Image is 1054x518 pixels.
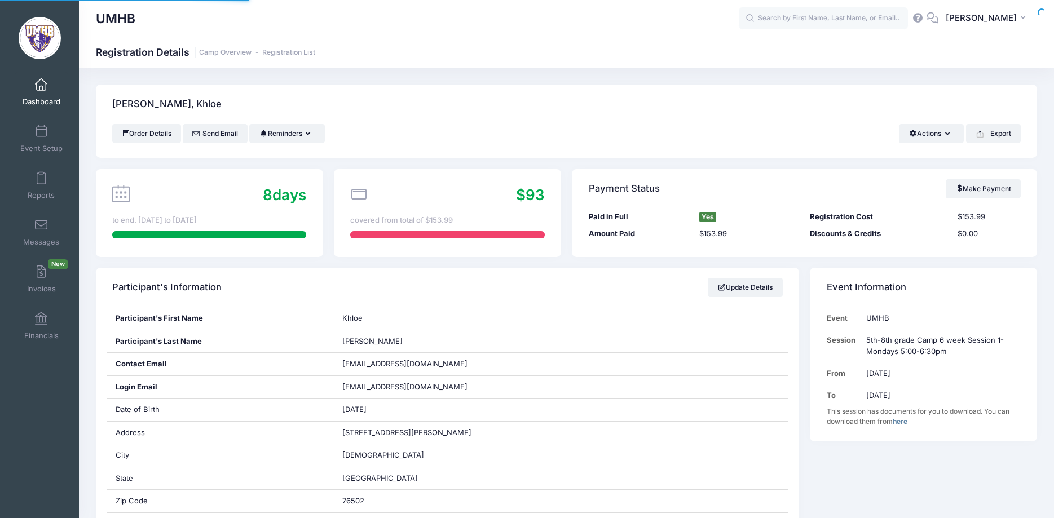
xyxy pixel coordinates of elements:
input: Search by First Name, Last Name, or Email... [739,7,908,30]
div: Login Email [107,376,334,399]
span: Invoices [27,284,56,294]
td: UMHB [861,307,1020,329]
a: Messages [15,212,68,252]
button: Export [966,124,1021,143]
span: Event Setup [20,144,63,153]
img: UMHB [19,17,61,59]
td: [DATE] [861,362,1020,384]
a: Make Payment [946,179,1021,198]
div: Participant's Last Name [107,330,334,353]
div: covered from total of $153.99 [350,215,544,226]
td: 5th-8th grade Camp 6 week Session 1-Mondays 5:00-6:30pm [861,329,1020,362]
div: Registration Cost [805,211,952,223]
div: State [107,467,334,490]
span: [DEMOGRAPHIC_DATA] [342,450,424,459]
span: Khloe [342,313,363,322]
a: Reports [15,166,68,205]
td: To [827,384,861,406]
a: Event Setup [15,119,68,158]
span: [GEOGRAPHIC_DATA] [342,473,418,482]
td: Event [827,307,861,329]
h1: Registration Details [96,46,315,58]
div: days [263,184,306,206]
span: Dashboard [23,97,60,107]
h4: Payment Status [589,172,660,205]
h4: Event Information [827,272,906,304]
a: InvoicesNew [15,259,68,299]
span: [EMAIL_ADDRESS][DOMAIN_NAME] [342,382,483,393]
h1: UMHB [96,6,135,32]
button: Reminders [249,124,324,143]
div: Address [107,422,334,444]
button: Actions [899,124,964,143]
span: 8 [263,186,272,203]
div: Zip Code [107,490,334,512]
div: Date of Birth [107,399,334,421]
div: Participant's First Name [107,307,334,330]
span: [PERSON_NAME] [946,12,1017,24]
div: Discounts & Credits [805,228,952,240]
a: Camp Overview [199,48,252,57]
div: City [107,444,334,467]
span: New [48,259,68,269]
a: Order Details [112,124,181,143]
span: [PERSON_NAME] [342,337,403,346]
a: Dashboard [15,72,68,112]
td: Session [827,329,861,362]
td: From [827,362,861,384]
span: $93 [516,186,545,203]
a: Update Details [708,278,783,297]
span: 76502 [342,496,364,505]
span: [DATE] [342,405,367,414]
a: here [893,417,907,426]
button: [PERSON_NAME] [938,6,1037,32]
div: This session has documents for you to download. You can download them from [827,406,1021,427]
span: Yes [699,212,716,222]
span: Messages [23,237,59,247]
div: Amount Paid [583,228,694,240]
a: Financials [15,306,68,346]
h4: Participant's Information [112,272,222,304]
div: $153.99 [694,228,804,240]
a: Send Email [183,124,248,143]
span: [STREET_ADDRESS][PERSON_NAME] [342,428,471,437]
span: Financials [24,331,59,340]
div: Contact Email [107,353,334,375]
td: [DATE] [861,384,1020,406]
span: [EMAIL_ADDRESS][DOMAIN_NAME] [342,359,468,368]
h4: [PERSON_NAME], Khloe [112,88,222,121]
a: Registration List [262,48,315,57]
div: $0.00 [952,228,1026,240]
div: $153.99 [952,211,1026,223]
div: to end. [DATE] to [DATE] [112,215,306,226]
div: Paid in Full [583,211,694,223]
span: Reports [28,191,55,200]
